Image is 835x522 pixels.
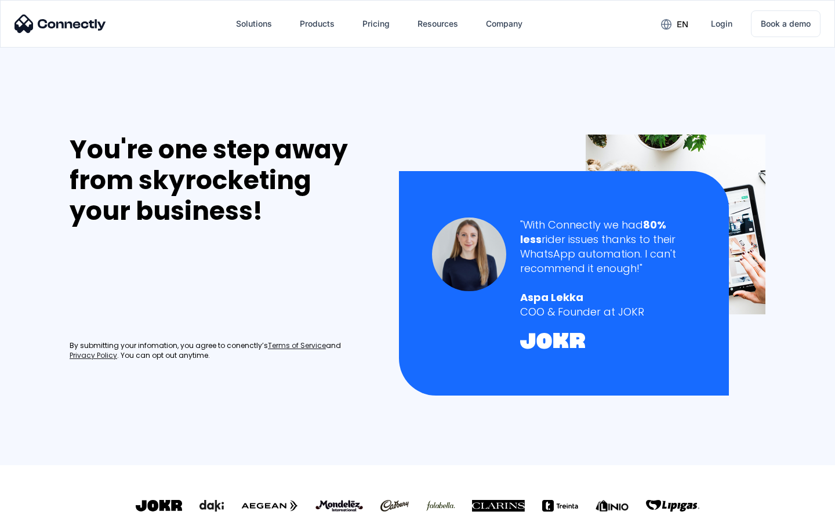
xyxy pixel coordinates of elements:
iframe: Form 0 [70,240,244,327]
div: en [677,16,688,32]
div: Pricing [362,16,390,32]
div: Solutions [236,16,272,32]
a: Login [702,10,742,38]
div: Company [486,16,522,32]
div: "With Connectly we had rider issues thanks to their WhatsApp automation. I can't recommend it eno... [520,217,696,276]
a: Pricing [353,10,399,38]
aside: Language selected: English [12,502,70,518]
a: Book a demo [751,10,821,37]
img: Connectly Logo [14,14,106,33]
a: Privacy Policy [70,351,117,361]
strong: 80% less [520,217,666,246]
strong: Aspa Lekka [520,290,583,304]
div: Login [711,16,732,32]
a: Terms of Service [268,341,326,351]
div: COO & Founder at JOKR [520,304,696,319]
ul: Language list [23,502,70,518]
div: Resources [418,16,458,32]
div: Products [300,16,335,32]
div: You're one step away from skyrocketing your business! [70,135,375,226]
div: By submitting your infomation, you agree to conenctly’s and . You can opt out anytime. [70,341,375,361]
